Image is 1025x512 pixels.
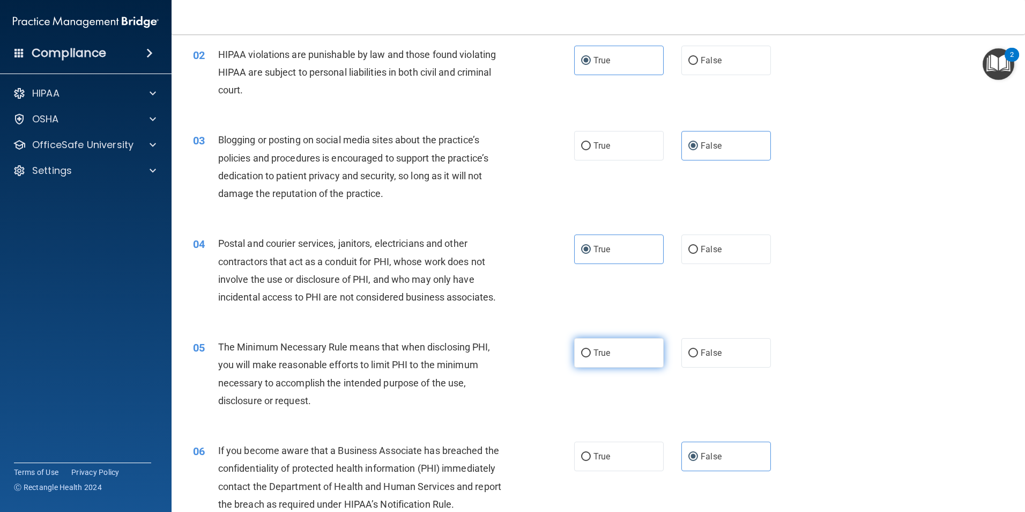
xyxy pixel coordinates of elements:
span: True [593,141,610,151]
span: 04 [193,238,205,251]
input: True [581,349,591,357]
input: False [688,453,698,461]
span: 02 [193,49,205,62]
span: False [701,451,722,462]
a: Privacy Policy [71,467,120,478]
input: False [688,246,698,254]
a: Settings [13,164,156,177]
span: False [701,244,722,254]
input: True [581,142,591,150]
span: Ⓒ Rectangle Health 2024 [14,482,102,493]
span: HIPAA violations are punishable by law and those found violating HIPAA are subject to personal li... [218,49,496,96]
a: HIPAA [13,87,156,100]
span: 03 [193,134,205,147]
span: True [593,55,610,65]
p: OSHA [32,113,59,126]
a: Terms of Use [14,467,58,478]
div: 2 [1010,55,1014,69]
input: True [581,57,591,65]
span: True [593,348,610,358]
button: Open Resource Center, 2 new notifications [983,48,1014,80]
span: 06 [193,445,205,458]
a: OSHA [13,113,156,126]
h4: Compliance [32,46,106,61]
span: Blogging or posting on social media sites about the practice’s policies and procedures is encoura... [218,134,488,199]
input: True [581,453,591,461]
p: OfficeSafe University [32,138,133,151]
input: False [688,349,698,357]
span: If you become aware that a Business Associate has breached the confidentiality of protected healt... [218,445,501,510]
p: HIPAA [32,87,60,100]
span: 05 [193,341,205,354]
span: False [701,141,722,151]
input: False [688,57,698,65]
img: PMB logo [13,11,159,33]
span: True [593,244,610,254]
a: OfficeSafe University [13,138,156,151]
input: True [581,246,591,254]
span: True [593,451,610,462]
span: Postal and courier services, janitors, electricians and other contractors that act as a conduit f... [218,238,496,303]
input: False [688,142,698,150]
p: Settings [32,164,72,177]
span: The Minimum Necessary Rule means that when disclosing PHI, you will make reasonable efforts to li... [218,341,491,406]
span: False [701,55,722,65]
span: False [701,348,722,358]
